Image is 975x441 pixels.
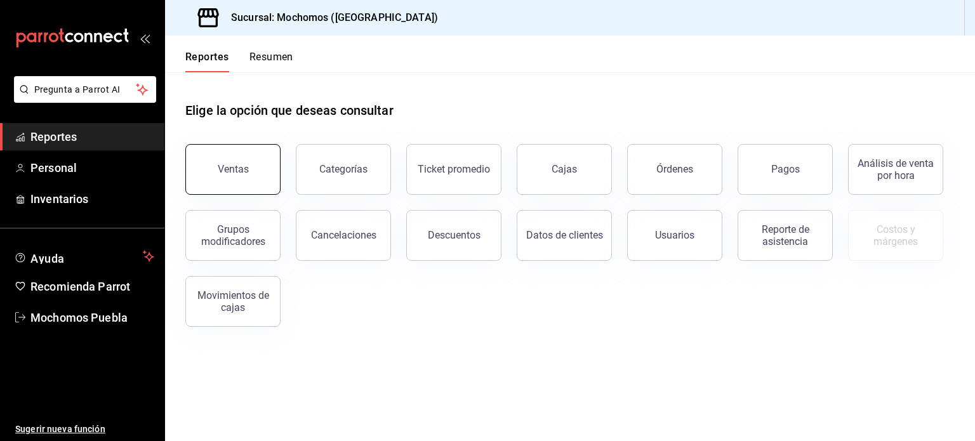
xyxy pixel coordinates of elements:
div: Pagos [771,163,800,175]
div: Grupos modificadores [194,223,272,247]
div: Órdenes [656,163,693,175]
h1: Elige la opción que deseas consultar [185,101,394,120]
button: Órdenes [627,144,722,195]
button: Pregunta a Parrot AI [14,76,156,103]
h3: Sucursal: Mochomos ([GEOGRAPHIC_DATA]) [221,10,438,25]
span: Pregunta a Parrot AI [34,83,136,96]
button: Análisis de venta por hora [848,144,943,195]
span: Personal [30,159,154,176]
button: Grupos modificadores [185,210,281,261]
div: Reporte de asistencia [746,223,825,247]
button: Usuarios [627,210,722,261]
div: Costos y márgenes [856,223,935,247]
button: Pagos [738,144,833,195]
div: Ticket promedio [418,163,490,175]
div: Usuarios [655,229,694,241]
button: Ticket promedio [406,144,501,195]
button: Cancelaciones [296,210,391,261]
a: Pregunta a Parrot AI [9,92,156,105]
div: Cancelaciones [311,229,376,241]
button: Resumen [249,51,293,72]
div: Datos de clientes [526,229,603,241]
div: Ventas [218,163,249,175]
div: Categorías [319,163,368,175]
button: Reportes [185,51,229,72]
div: Movimientos de cajas [194,289,272,313]
button: Categorías [296,144,391,195]
span: Reportes [30,128,154,145]
div: Cajas [552,163,577,175]
button: Reporte de asistencia [738,210,833,261]
span: Mochomos Puebla [30,309,154,326]
button: Descuentos [406,210,501,261]
div: Descuentos [428,229,481,241]
button: Ventas [185,144,281,195]
button: Cajas [517,144,612,195]
span: Ayuda [30,249,138,264]
button: Movimientos de cajas [185,276,281,327]
button: open_drawer_menu [140,33,150,43]
span: Inventarios [30,190,154,207]
button: Contrata inventarios para ver este reporte [848,210,943,261]
div: navigation tabs [185,51,293,72]
span: Recomienda Parrot [30,278,154,295]
button: Datos de clientes [517,210,612,261]
div: Análisis de venta por hora [856,157,935,181]
span: Sugerir nueva función [15,423,154,436]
